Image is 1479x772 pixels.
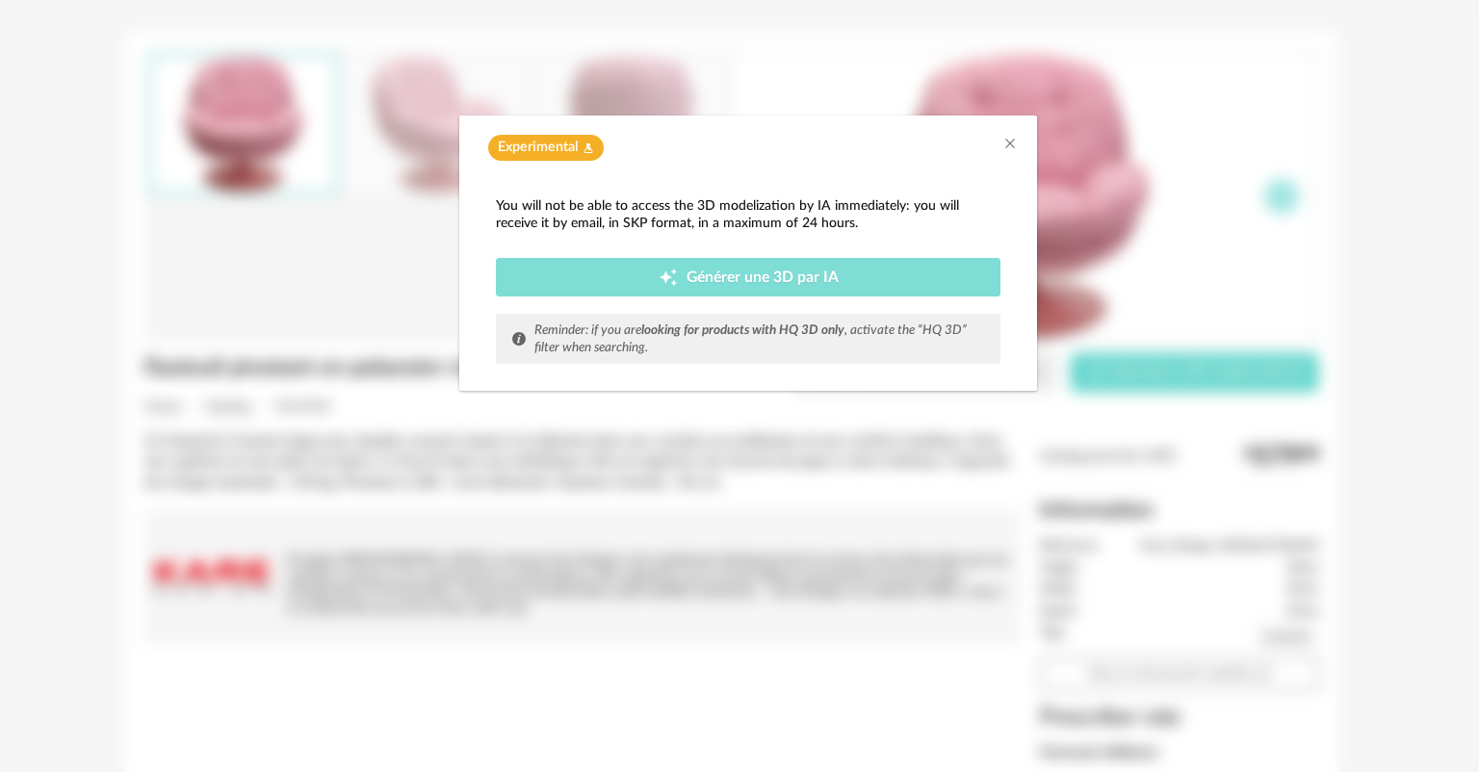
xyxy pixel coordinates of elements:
span: Flask icon [583,139,594,157]
span: Experimental [498,139,578,157]
button: Close [1002,135,1018,155]
span: Générer une 3D par IA [687,270,839,286]
b: looking for products with HQ 3D only [641,323,844,337]
div: dialog [459,116,1037,391]
em: Reminder: if you are , activate the “HQ 3D” filter when searching. [534,323,967,354]
button: Creation icon Générer une 3D par IA [496,258,1000,296]
span: Creation icon [659,268,678,287]
div: You will not be able to access the 3D modelization by IA immediately: you will receive it by emai... [496,197,1000,232]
